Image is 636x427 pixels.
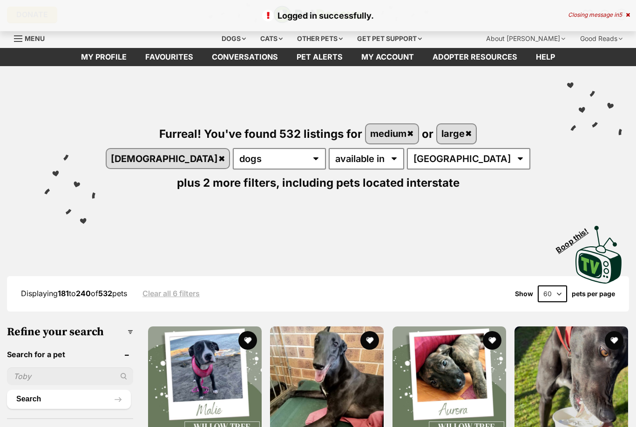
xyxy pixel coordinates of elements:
[360,331,379,350] button: favourite
[422,127,433,140] span: or
[572,290,615,298] label: pets per page
[98,289,112,298] strong: 532
[366,124,418,143] a: medium
[254,29,289,48] div: Cats
[7,350,133,359] header: Search for a pet
[555,221,597,254] span: Boop this!
[351,29,428,48] div: Get pet support
[238,331,257,350] button: favourite
[574,29,629,48] div: Good Reads
[142,289,200,298] a: Clear all 6 filters
[575,226,622,284] img: PetRescue TV logo
[7,367,133,385] input: Toby
[21,289,127,298] span: Displaying to of pets
[619,11,622,18] span: 5
[291,29,349,48] div: Other pets
[482,331,501,350] button: favourite
[7,325,133,339] h3: Refine your search
[136,48,203,66] a: Favourites
[605,331,623,350] button: favourite
[9,9,627,22] p: Logged in successfully.
[7,390,131,408] button: Search
[58,289,69,298] strong: 181
[159,127,362,140] span: Furreal! You've found 532 listings for
[177,176,279,190] span: plus 2 more filters,
[352,48,423,66] a: My account
[480,29,572,48] div: About [PERSON_NAME]
[575,217,622,285] a: Boop this!
[25,34,45,42] span: Menu
[423,48,527,66] a: Adopter resources
[527,48,564,66] a: Help
[215,29,252,48] div: Dogs
[72,48,136,66] a: My profile
[515,290,533,298] span: Show
[282,176,460,190] span: including pets located interstate
[14,29,51,46] a: Menu
[287,48,352,66] a: Pet alerts
[568,12,630,18] div: Closing message in
[107,149,230,168] a: [DEMOGRAPHIC_DATA]
[76,289,91,298] strong: 240
[203,48,287,66] a: conversations
[437,124,476,143] a: large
